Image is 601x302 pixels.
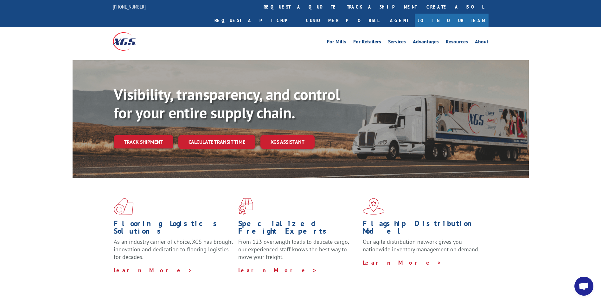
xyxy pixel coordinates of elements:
[388,39,406,46] a: Services
[238,267,317,274] a: Learn More >
[363,220,483,238] h1: Flagship Distribution Model
[363,198,385,215] img: xgs-icon-flagship-distribution-model-red
[238,220,358,238] h1: Specialized Freight Experts
[446,39,468,46] a: Resources
[475,39,489,46] a: About
[238,238,358,266] p: From 123 overlength loads to delicate cargo, our experienced staff knows the best way to move you...
[260,135,315,149] a: XGS ASSISTANT
[114,220,233,238] h1: Flooring Logistics Solutions
[114,135,173,148] a: Track shipment
[114,238,233,261] span: As an industry carrier of choice, XGS has brought innovation and dedication to flooring logistics...
[363,238,479,253] span: Our agile distribution network gives you nationwide inventory management on demand.
[363,259,442,266] a: Learn More >
[574,277,593,296] div: Open chat
[384,14,415,27] a: Agent
[210,14,301,27] a: Request a pickup
[114,198,133,215] img: xgs-icon-total-supply-chain-intelligence-red
[353,39,381,46] a: For Retailers
[327,39,346,46] a: For Mills
[114,85,340,123] b: Visibility, transparency, and control for your entire supply chain.
[301,14,384,27] a: Customer Portal
[113,3,146,10] a: [PHONE_NUMBER]
[415,14,489,27] a: Join Our Team
[178,135,255,149] a: Calculate transit time
[114,267,193,274] a: Learn More >
[413,39,439,46] a: Advantages
[238,198,253,215] img: xgs-icon-focused-on-flooring-red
